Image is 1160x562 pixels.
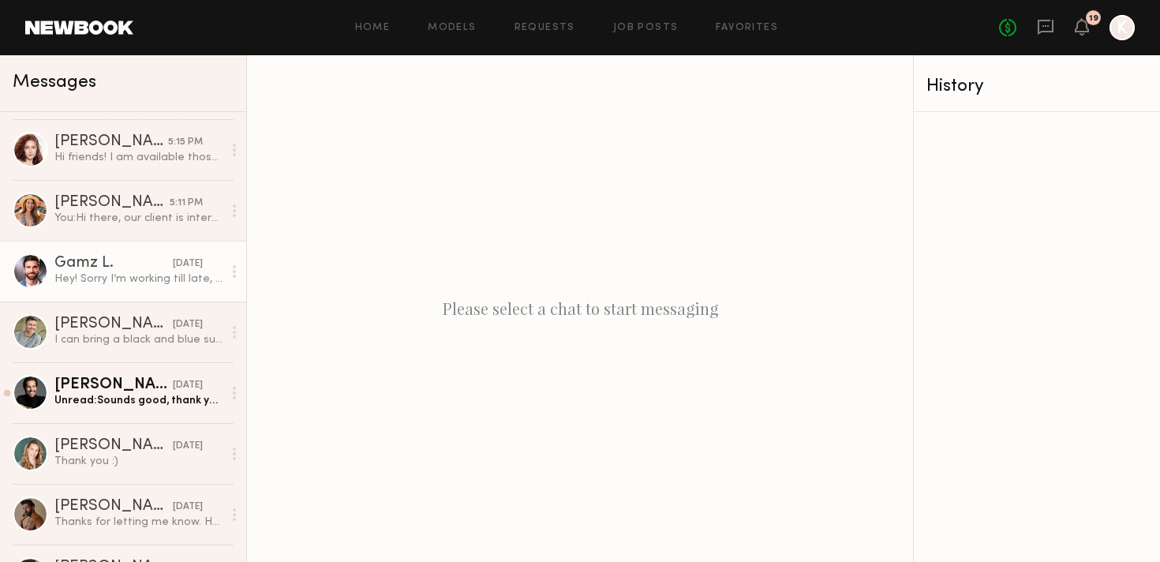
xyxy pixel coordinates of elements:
[54,332,223,347] div: I can bring a black and blue suit. Leather jacket. I’ll bring a steamer
[716,23,778,33] a: Favorites
[54,134,168,150] div: [PERSON_NAME]
[170,196,203,211] div: 5:11 PM
[54,195,170,211] div: [PERSON_NAME]
[926,77,1147,96] div: History
[54,150,223,165] div: Hi friends! I am available those dates, but unfortunately I can’t see any of the job details, onl...
[54,515,223,530] div: Thanks for letting me know. Have a great day
[355,23,391,33] a: Home
[54,454,223,469] div: Thank you :)
[54,256,173,272] div: Gamz L.
[54,438,173,454] div: [PERSON_NAME]
[1109,15,1135,40] a: K
[613,23,679,33] a: Job Posts
[168,135,203,150] div: 5:15 PM
[428,23,476,33] a: Models
[173,378,203,393] div: [DATE]
[54,377,173,393] div: [PERSON_NAME]
[54,211,223,226] div: You: Hi there, our client is interested in you for the [DATE] + 22nd shoot (it would most likely ...
[54,393,223,408] div: Unread: Sounds good, thank you so much! I’m available as of now, can’t guarantee it later, but pl...
[173,439,203,454] div: [DATE]
[13,73,96,92] span: Messages
[54,272,223,287] div: Hey! Sorry I’m working till late, so I’m sending whatever I could find, let me know if that works...
[173,257,203,272] div: [DATE]
[515,23,575,33] a: Requests
[173,500,203,515] div: [DATE]
[54,499,173,515] div: [PERSON_NAME]
[247,55,913,562] div: Please select a chat to start messaging
[1089,14,1098,23] div: 19
[54,317,173,332] div: [PERSON_NAME]
[173,317,203,332] div: [DATE]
